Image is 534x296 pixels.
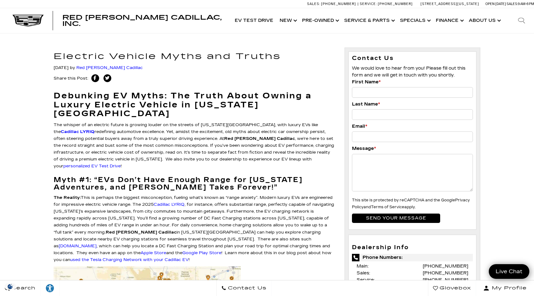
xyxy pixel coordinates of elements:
span: Sales: [307,2,320,6]
input: Last Name* [352,109,473,120]
a: Live Chat [489,264,529,279]
span: 9 AM-6 PM [518,2,534,6]
a: [STREET_ADDRESS][US_STATE] [421,2,479,6]
a: EV Test Drive [232,8,277,33]
p: The whisper of an electric future is growing louder on the streets of [US_STATE][GEOGRAPHIC_DATA]... [54,121,335,170]
span: Search [10,284,36,293]
span: Service: [360,2,377,6]
a: Red [PERSON_NAME] Cadillac [76,65,143,70]
a: Privacy Policy [352,198,470,209]
input: First Name* [352,87,473,98]
a: [PHONE_NUMBER] [423,277,468,283]
a: [DOMAIN_NAME] [59,244,97,249]
img: Cadillac Dark Logo with Cadillac White Text [12,15,44,27]
a: Pre-Owned [299,8,341,33]
div: Explore your accessibility options [41,284,59,293]
strong: Myth #1: “EVs Don’t Have Enough Range for [US_STATE] Adventures, and [PERSON_NAME] Takes Forever!” [54,175,303,191]
a: personalized EV Test Drive [63,164,121,169]
span: [PHONE_NUMBER] [321,2,356,6]
a: Red [PERSON_NAME] Cadillac, Inc. [62,14,225,27]
label: Message [352,145,376,152]
strong: The Reality: [54,195,81,200]
h3: Contact Us [352,55,473,62]
form: Contact Us [352,55,473,226]
a: Glovebox [428,280,476,296]
a: Cadillac LYRIQ [154,202,185,207]
a: Apple Store [141,250,166,255]
a: used the Tesla Charging Network with your Cadillac EV [70,257,189,262]
span: We would love to hear from you! Please fill out this form and we will get in touch with you shortly. [352,66,465,78]
a: Finance [433,8,466,33]
span: [PHONE_NUMBER] [378,2,413,6]
label: Last Name [352,101,380,108]
span: Glovebox [438,284,471,293]
section: Click to Open Cookie Consent Modal [3,283,17,290]
div: Search [509,8,534,33]
div: Share this Post: [54,74,335,85]
a: Sales: [PHONE_NUMBER] [307,2,358,6]
a: Contact Us [216,280,272,296]
label: First Name [352,79,381,86]
button: Open user profile menu [476,280,534,296]
a: Specials [397,8,433,33]
input: Send your message [352,214,440,223]
a: Terms of Service [371,205,404,209]
span: Sales: [507,2,518,6]
a: About Us [466,8,503,33]
strong: Debunking EV Myths: The Truth About Owning a Luxury Electric Vehicle in [US_STATE][GEOGRAPHIC_DATA] [54,91,312,118]
a: [PHONE_NUMBER] [423,270,468,276]
span: [DATE] [54,65,69,70]
span: My Profile [489,284,527,293]
a: Cadillac LYRIQ [61,129,94,134]
span: Live Chat [493,268,526,275]
a: [PHONE_NUMBER] [423,264,468,269]
a: Google Play Store [182,250,221,255]
img: Opt-Out Icon [3,283,17,290]
span: Contact Us [226,284,267,293]
h3: Dealership Info [352,244,473,251]
span: Main: [357,264,368,269]
span: Phone Numbers: [352,254,473,261]
strong: Red [PERSON_NAME] Cadillac [224,136,295,141]
a: Explore your accessibility options [41,280,60,296]
a: Service: [PHONE_NUMBER] [358,2,414,6]
textarea: Message* [352,154,473,191]
small: This site is protected by reCAPTCHA and the Google and apply. [352,198,470,209]
span: Red [PERSON_NAME] Cadillac, Inc. [62,14,222,27]
strong: Red [PERSON_NAME] Cadillac [106,230,176,235]
h1: Electric Vehicle Myths and Truths [54,52,335,61]
p: This is perhaps the biggest misconception, fueling what’s known as “range anxiety”. Modern luxury... [54,194,335,263]
a: New [277,8,299,33]
span: Service: [357,277,375,283]
input: Email* [352,131,473,142]
span: Sales: [357,270,370,276]
a: Service & Parts [341,8,397,33]
label: Email [352,123,367,130]
span: Open [DATE] [485,2,506,6]
span: by [70,65,75,70]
